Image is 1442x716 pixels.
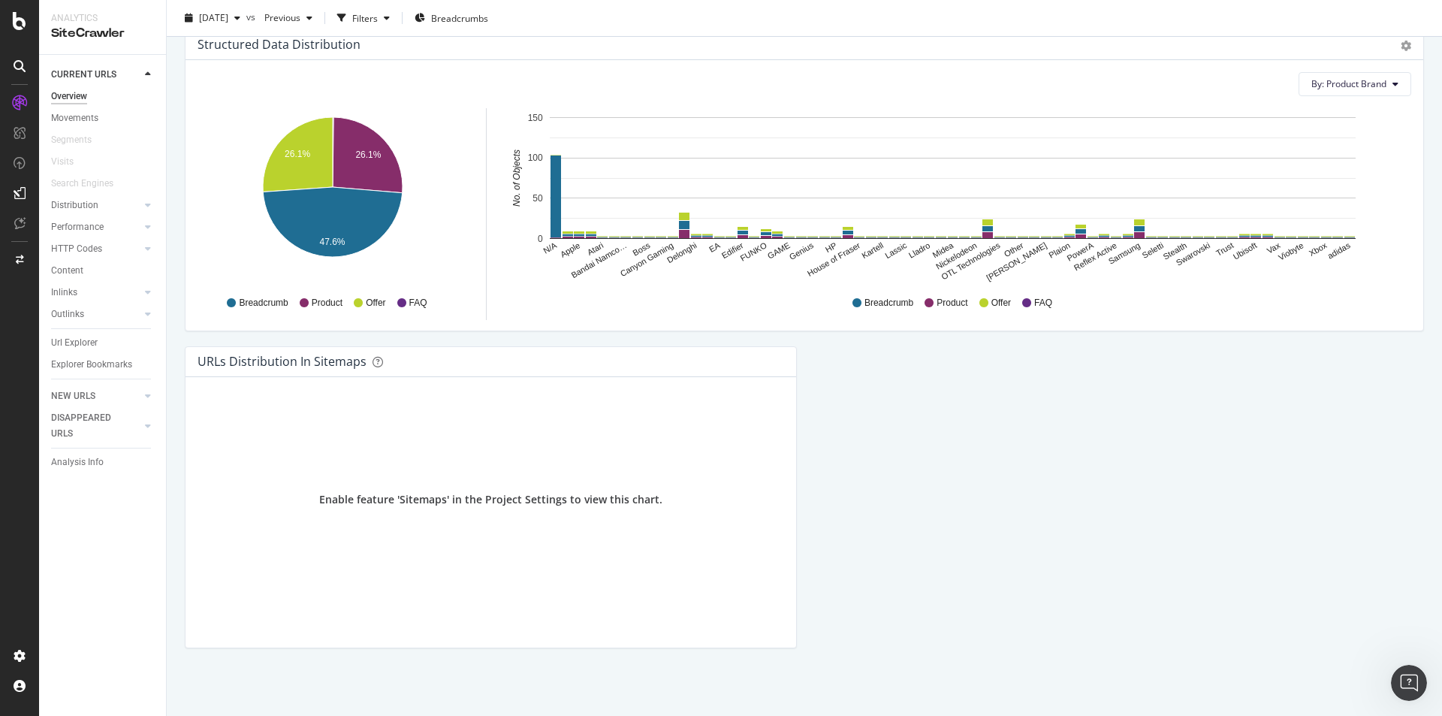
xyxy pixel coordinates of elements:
[258,6,318,30] button: Previous
[1266,240,1282,255] text: Vax
[1175,240,1211,267] text: Swarovski
[1391,665,1427,701] iframe: Intercom live chat
[51,25,154,42] div: SiteCrawler
[1401,41,1411,51] div: gear
[991,297,1011,310] span: Offer
[431,11,488,24] span: Breadcrumbs
[355,150,381,160] text: 26.1%
[51,285,77,301] div: Inlinks
[51,198,98,213] div: Distribution
[985,240,1048,282] text: [PERSON_NAME]
[331,6,396,30] button: Filters
[51,388,140,404] a: NEW URLS
[51,285,140,301] a: Inlinks
[720,240,745,260] text: Edifier
[528,153,543,163] text: 100
[51,110,155,126] a: Movements
[631,240,652,258] text: Boss
[51,455,155,470] a: Analysis Info
[51,67,140,83] a: CURRENT URLS
[860,240,885,260] text: Kartell
[51,357,155,373] a: Explorer Bookmarks
[665,240,698,264] text: Delonghi
[352,11,378,24] div: Filters
[1034,297,1052,310] span: FAQ
[1311,77,1386,90] span: By: Product Brand
[51,263,83,279] div: Content
[619,240,675,278] text: Canyon Gaming
[258,11,300,24] span: Previous
[51,67,116,83] div: CURRENT URLS
[1065,240,1095,263] text: PowerA
[199,11,228,24] span: 2025 Sep. 15th
[824,240,838,254] text: HP
[1232,240,1259,261] text: Ubisoft
[1047,240,1071,260] text: Plaion
[864,297,913,310] span: Breadcrumb
[931,240,955,260] text: Midea
[1003,240,1025,258] text: Other
[1141,240,1165,260] text: Seletti
[51,89,155,104] a: Overview
[312,297,342,310] span: Product
[528,113,543,123] text: 150
[1308,240,1329,258] text: Xbox
[246,10,258,23] span: vs
[739,240,769,263] text: FUNKO
[937,297,967,310] span: Product
[51,219,140,235] a: Performance
[940,240,1002,282] text: OTL Technologies
[239,297,288,310] span: Breadcrumb
[51,241,102,257] div: HTTP Codes
[198,354,367,369] div: URLs Distribution in Sitemaps
[1299,72,1411,96] button: By: Product Brand
[51,263,155,279] a: Content
[51,388,95,404] div: NEW URLS
[51,132,107,148] a: Segments
[51,455,104,470] div: Analysis Info
[51,110,98,126] div: Movements
[51,410,140,442] a: DISAPPEARED URLS
[51,307,140,322] a: Outlinks
[1107,240,1142,266] text: Samsung
[409,6,494,30] button: Breadcrumbs
[1277,240,1305,262] text: Viobyte
[538,234,543,244] text: 0
[934,240,978,271] text: Nickelodeon
[320,237,345,247] text: 47.6%
[559,240,581,258] text: Apple
[409,297,427,310] span: FAQ
[788,240,816,261] text: Genius
[201,108,464,282] svg: A chart.
[51,176,113,192] div: Search Engines
[179,6,246,30] button: [DATE]
[806,240,862,278] text: House of Fraser
[51,154,74,170] div: Visits
[51,219,104,235] div: Performance
[586,240,605,257] text: Atari
[51,335,155,351] a: Url Explorer
[766,240,792,261] text: GAME
[532,193,543,204] text: 50
[285,149,310,159] text: 26.1%
[319,492,662,507] div: Enable feature 'Sitemaps' in the Project Settings to view this chart.
[51,307,84,322] div: Outlinks
[1161,240,1188,261] text: Stealth
[51,241,140,257] a: HTTP Codes
[1326,240,1353,261] text: adidas
[1214,240,1235,258] text: Trust
[51,12,154,25] div: Analytics
[707,240,722,254] text: EA
[505,108,1400,282] svg: A chart.
[51,89,87,104] div: Overview
[198,37,360,52] div: Structured Data Distribution
[366,297,385,310] span: Offer
[883,240,908,260] text: Lassic
[51,132,92,148] div: Segments
[51,335,98,351] div: Url Explorer
[51,357,132,373] div: Explorer Bookmarks
[51,198,140,213] a: Distribution
[511,150,522,207] text: No. of Objects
